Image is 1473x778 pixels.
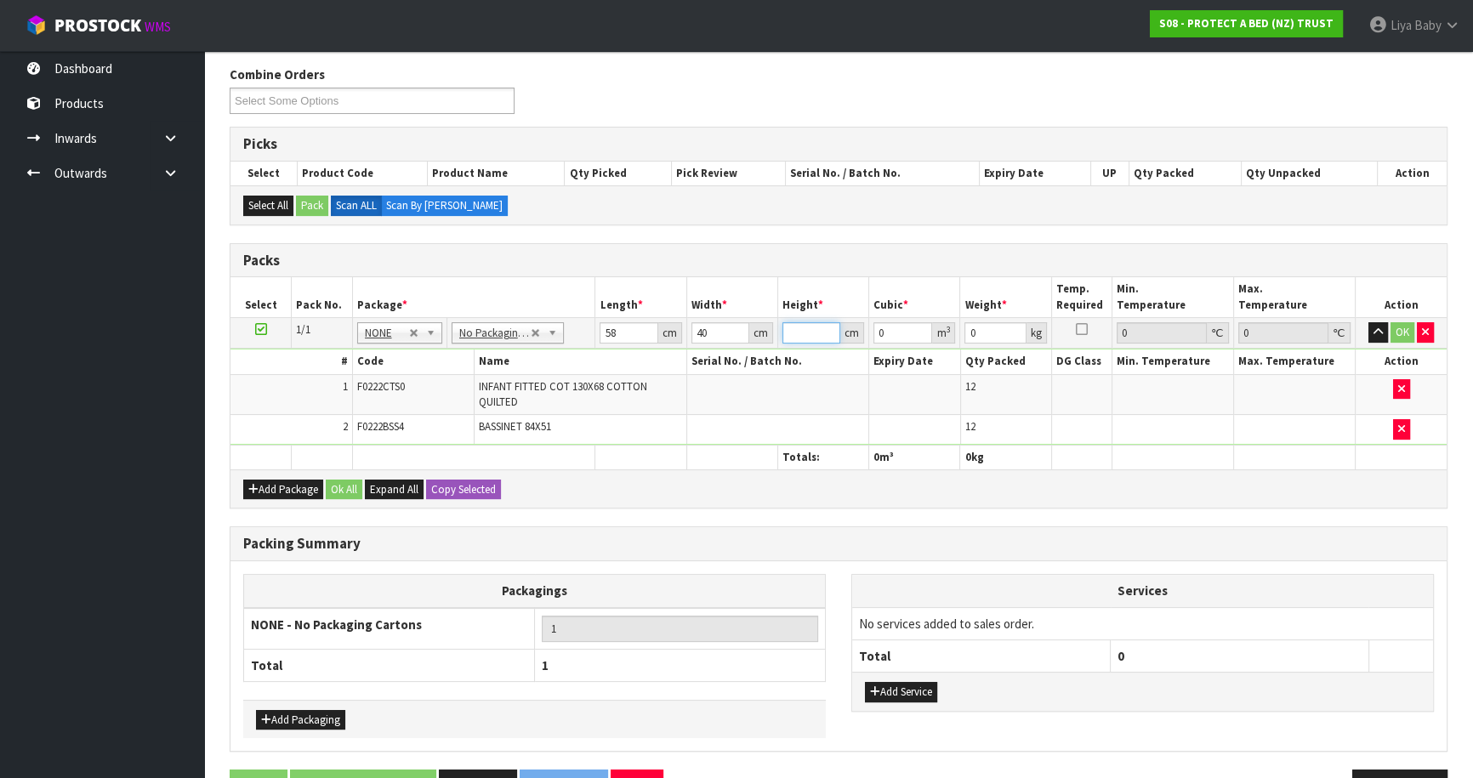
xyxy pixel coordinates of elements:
span: NONE [365,323,409,344]
th: Width [686,277,777,317]
button: Add Service [865,682,937,702]
h3: Packing Summary [243,536,1434,552]
span: 0 [873,450,879,464]
th: Name [474,349,686,374]
th: kg [960,445,1051,469]
label: Combine Orders [230,65,325,83]
th: Total [852,640,1111,673]
th: Action [1356,277,1447,317]
span: 2 [343,419,348,434]
th: Qty Picked [565,162,672,185]
th: Length [595,277,686,317]
span: INFANT FITTED COT 130X68 COTTON QUILTED [479,379,647,409]
th: Code [352,349,474,374]
div: ℃ [1328,322,1351,344]
td: No services added to sales order. [852,607,1433,639]
th: Qty Packed [1129,162,1241,185]
div: m [932,322,955,344]
th: Expiry Date [979,162,1090,185]
th: Temp. Required [1051,277,1112,317]
button: Add Packaging [256,710,345,730]
th: Select [230,277,292,317]
span: Baby [1414,17,1442,33]
span: 12 [965,419,975,434]
span: BASSINET 84X51 [479,419,551,434]
label: Scan ALL [331,196,382,216]
button: Copy Selected [426,480,501,500]
th: Height [777,277,868,317]
span: Liya [1391,17,1412,33]
span: 0 [964,450,970,464]
span: 1 [343,379,348,394]
th: Qty Packed [960,349,1051,374]
h3: Picks [243,136,1434,152]
span: 1/1 [296,322,310,337]
span: 0 [1118,648,1124,664]
button: Ok All [326,480,362,500]
sup: 3 [946,324,950,335]
th: Min. Temperature [1112,349,1234,374]
span: F0222BSS4 [357,419,404,434]
div: ℃ [1207,322,1229,344]
th: UP [1090,162,1129,185]
th: Packagings [244,575,826,608]
th: Pack No. [292,277,353,317]
th: DG Class [1051,349,1112,374]
button: Pack [296,196,328,216]
th: Qty Unpacked [1242,162,1378,185]
div: cm [658,322,682,344]
th: Pick Review [672,162,786,185]
span: F0222CTS0 [357,379,405,394]
th: Expiry Date [869,349,960,374]
th: Max. Temperature [1234,277,1356,317]
th: Product Name [428,162,565,185]
th: Min. Temperature [1112,277,1234,317]
th: Services [852,575,1433,607]
strong: NONE - No Packaging Cartons [251,616,422,633]
span: Expand All [370,482,418,497]
th: Totals: [777,445,868,469]
button: OK [1391,322,1414,343]
button: Add Package [243,480,323,500]
label: Scan By [PERSON_NAME] [381,196,508,216]
th: Action [1356,349,1447,374]
a: S08 - PROTECT A BED (NZ) TRUST [1150,10,1343,37]
button: Expand All [365,480,424,500]
span: 1 [542,657,549,673]
span: ProStock [54,14,141,37]
div: kg [1027,322,1047,344]
div: cm [840,322,864,344]
th: Weight [960,277,1051,317]
th: Cubic [869,277,960,317]
span: 12 [965,379,975,394]
img: cube-alt.png [26,14,47,36]
th: Package [352,277,595,317]
th: Action [1377,162,1447,185]
th: Total [244,649,535,681]
h3: Packs [243,253,1434,269]
th: Serial No. / Batch No. [786,162,980,185]
th: # [230,349,352,374]
th: Product Code [297,162,427,185]
small: WMS [145,19,171,35]
strong: S08 - PROTECT A BED (NZ) TRUST [1159,16,1334,31]
th: Max. Temperature [1234,349,1356,374]
th: Serial No. / Batch No. [686,349,869,374]
button: Select All [243,196,293,216]
span: No Packaging Cartons [459,323,531,344]
th: Select [230,162,297,185]
div: cm [749,322,773,344]
th: m³ [869,445,960,469]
